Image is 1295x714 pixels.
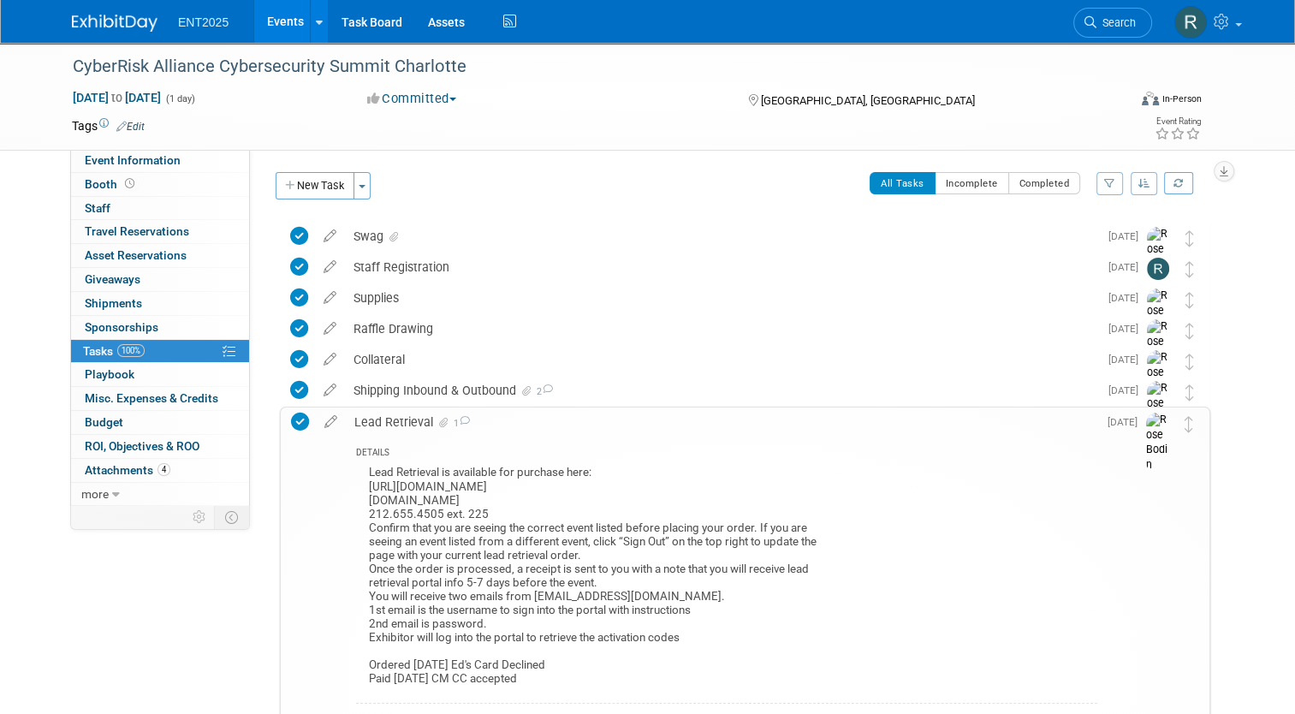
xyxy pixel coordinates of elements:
[1147,319,1173,380] img: Rose Bodin
[315,290,345,306] a: edit
[345,222,1098,251] div: Swag
[534,386,553,397] span: 2
[761,94,975,107] span: [GEOGRAPHIC_DATA], [GEOGRAPHIC_DATA]
[1147,227,1173,288] img: Rose Bodin
[85,272,140,286] span: Giveaways
[71,316,249,339] a: Sponsorships
[67,51,1106,82] div: CyberRisk Alliance Cybersecurity Summit Charlotte
[1155,117,1201,126] div: Event Rating
[1108,354,1147,366] span: [DATE]
[1185,230,1194,247] i: Move task
[71,483,249,506] a: more
[72,15,157,32] img: ExhibitDay
[1185,354,1194,370] i: Move task
[1035,89,1202,115] div: Event Format
[1147,350,1173,411] img: Rose Bodin
[315,352,345,367] a: edit
[85,367,134,381] span: Playbook
[71,363,249,386] a: Playbook
[345,253,1098,282] div: Staff Registration
[157,463,170,476] span: 4
[1147,258,1169,280] img: Randy McDonald
[1147,289,1173,349] img: Rose Bodin
[1185,416,1193,432] i: Move task
[315,383,345,398] a: edit
[1174,6,1207,39] img: Randy McDonald
[71,435,249,458] a: ROI, Objectives & ROO
[1164,172,1193,194] a: Refresh
[1185,261,1194,277] i: Move task
[215,506,250,528] td: Toggle Event Tabs
[276,172,354,199] button: New Task
[71,244,249,267] a: Asset Reservations
[315,229,345,244] a: edit
[85,224,189,238] span: Travel Reservations
[83,344,145,358] span: Tasks
[345,376,1098,405] div: Shipping Inbound & Outbound
[1108,323,1147,335] span: [DATE]
[117,344,145,357] span: 100%
[85,415,123,429] span: Budget
[178,15,229,29] span: ENT2025
[71,197,249,220] a: Staff
[870,172,936,194] button: All Tasks
[85,439,199,453] span: ROI, Objectives & ROO
[85,320,158,334] span: Sponsorships
[85,296,142,310] span: Shipments
[345,345,1098,374] div: Collateral
[356,461,1097,694] div: Lead Retrieval is available for purchase here: [URL][DOMAIN_NAME] [DOMAIN_NAME] 212.655.4505 ext....
[71,292,249,315] a: Shipments
[164,93,195,104] span: (1 day)
[1185,292,1194,308] i: Move task
[109,91,125,104] span: to
[1108,261,1147,273] span: [DATE]
[72,117,145,134] td: Tags
[85,248,187,262] span: Asset Reservations
[71,149,249,172] a: Event Information
[71,173,249,196] a: Booth
[85,177,138,191] span: Booth
[315,259,345,275] a: edit
[345,283,1098,312] div: Supplies
[1185,323,1194,339] i: Move task
[1073,8,1152,38] a: Search
[451,418,470,429] span: 1
[85,463,170,477] span: Attachments
[1161,92,1202,105] div: In-Person
[71,220,249,243] a: Travel Reservations
[1147,381,1173,442] img: Rose Bodin
[71,411,249,434] a: Budget
[122,177,138,190] span: Booth not reserved yet
[71,459,249,482] a: Attachments4
[71,387,249,410] a: Misc. Expenses & Credits
[316,414,346,430] a: edit
[315,321,345,336] a: edit
[116,121,145,133] a: Edit
[71,268,249,291] a: Giveaways
[71,340,249,363] a: Tasks100%
[361,90,463,108] button: Committed
[81,487,109,501] span: more
[346,408,1097,437] div: Lead Retrieval
[1108,292,1147,304] span: [DATE]
[345,314,1098,343] div: Raffle Drawing
[85,153,181,167] span: Event Information
[356,447,1097,461] div: DETAILS
[1146,413,1172,473] img: Rose Bodin
[185,506,215,528] td: Personalize Event Tab Strip
[72,90,162,105] span: [DATE] [DATE]
[1008,172,1081,194] button: Completed
[935,172,1009,194] button: Incomplete
[85,391,218,405] span: Misc. Expenses & Credits
[1185,384,1194,401] i: Move task
[1108,384,1147,396] span: [DATE]
[85,201,110,215] span: Staff
[1096,16,1136,29] span: Search
[1108,416,1146,428] span: [DATE]
[1142,92,1159,105] img: Format-Inperson.png
[1108,230,1147,242] span: [DATE]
